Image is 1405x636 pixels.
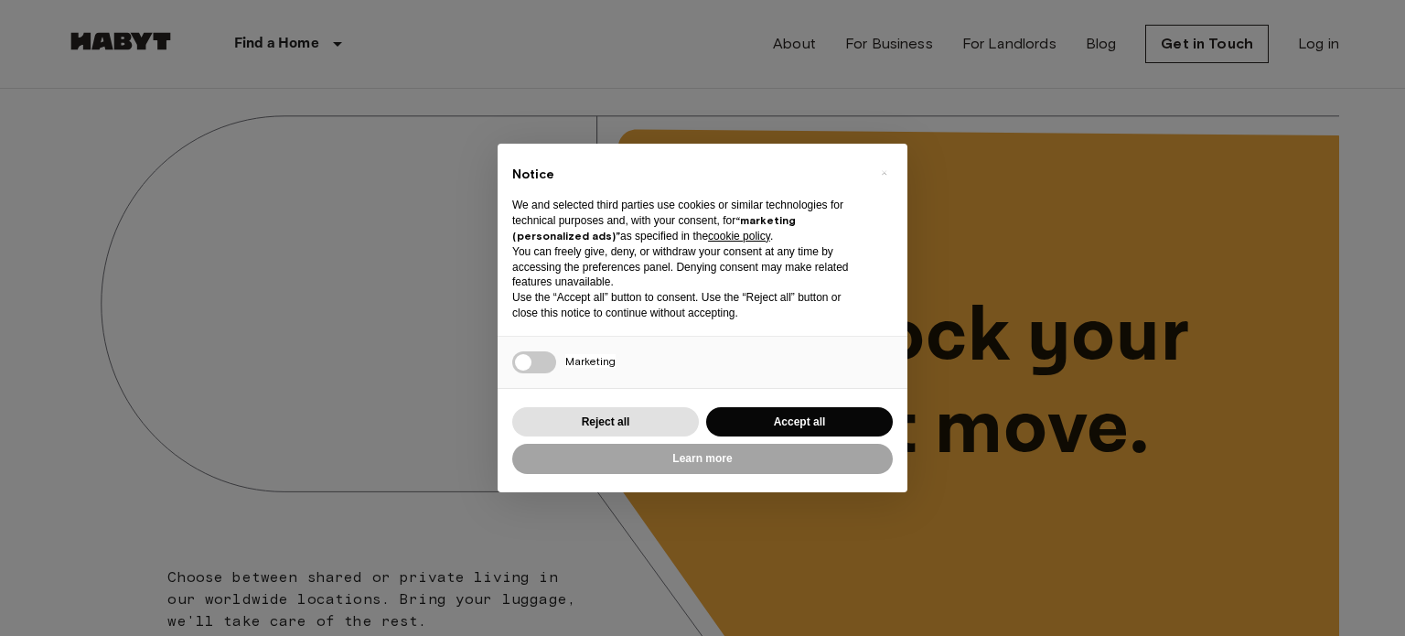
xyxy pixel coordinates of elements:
[512,407,699,437] button: Reject all
[512,198,863,243] p: We and selected third parties use cookies or similar technologies for technical purposes and, wit...
[881,162,887,184] span: ×
[565,354,616,368] span: Marketing
[512,244,863,290] p: You can freely give, deny, or withdraw your consent at any time by accessing the preferences pane...
[512,444,893,474] button: Learn more
[869,158,898,188] button: Close this notice
[512,290,863,321] p: Use the “Accept all” button to consent. Use the “Reject all” button or close this notice to conti...
[708,230,770,243] a: cookie policy
[706,407,893,437] button: Accept all
[512,213,796,243] strong: “marketing (personalized ads)”
[512,166,863,184] h2: Notice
